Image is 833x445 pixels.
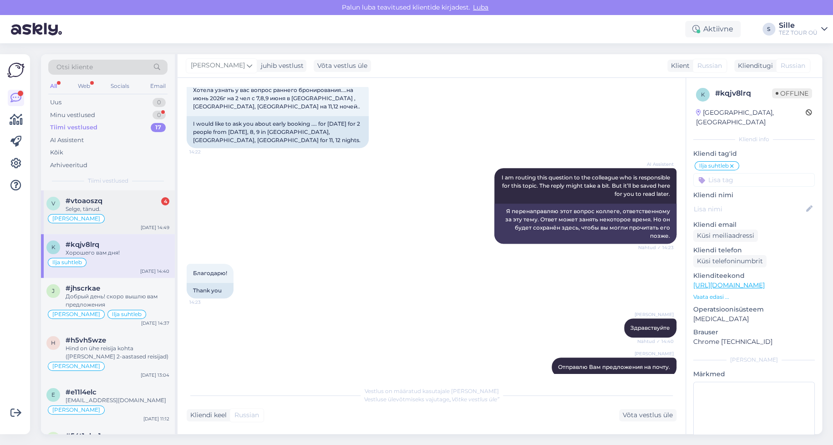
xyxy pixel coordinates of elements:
[191,61,245,71] span: [PERSON_NAME]
[470,3,491,11] span: Luba
[66,432,101,440] span: #54t1pbq1
[699,163,729,169] span: Ilja suhtleb
[494,204,676,244] div: Я перенаправляю этот вопрос коллеге, ответственному за эту тему. Ответ может занять некоторое вре...
[51,339,56,346] span: h
[52,287,55,294] span: j
[667,61,690,71] div: Klient
[187,410,227,420] div: Kliendi keel
[50,148,63,157] div: Kõik
[619,409,676,421] div: Võta vestlus üle
[693,220,815,230] p: Kliendi email
[697,61,722,71] span: Russian
[66,249,169,257] div: Хорошего вам дня!
[50,161,87,170] div: Arhiveeritud
[51,200,55,207] span: v
[693,255,767,267] div: Küsi telefoninumbrit
[693,293,815,301] p: Vaata edasi ...
[314,60,371,72] div: Võta vestlus üle
[779,22,828,36] a: SilleTEZ TOUR OÜ
[685,21,741,37] div: Aktiivne
[779,29,818,36] div: TEZ TOUR OÜ
[148,80,168,92] div: Email
[693,190,815,200] p: Kliendi nimi
[637,338,674,345] span: Nähtud ✓ 14:40
[76,80,92,92] div: Web
[693,305,815,314] p: Operatsioonisüsteem
[151,123,166,132] div: 17
[558,363,670,370] span: Отправлю Вам предложения на почту.
[693,149,815,159] p: Kliendi tag'id
[449,396,499,403] i: „Võtke vestlus üle”
[56,62,93,72] span: Otsi kliente
[635,350,674,357] span: [PERSON_NAME]
[693,281,765,289] a: [URL][DOMAIN_NAME]
[693,271,815,281] p: Klienditeekond
[781,61,805,71] span: Russian
[772,88,812,98] span: Offline
[193,270,227,276] span: Благодарю!
[693,369,815,379] p: Märkmed
[50,136,84,145] div: AI Assistent
[693,173,815,187] input: Lisa tag
[365,388,499,394] span: Vestlus on määratud kasutajale [PERSON_NAME]
[693,246,815,255] p: Kliendi telefon
[152,111,166,120] div: 0
[66,344,169,361] div: Hind on ühe reisija kohta ([PERSON_NAME] 2-aastased reisijad)
[141,320,169,327] div: [DATE] 14:37
[48,80,59,92] div: All
[52,260,82,265] span: Ilja suhtleb
[701,91,705,98] span: k
[189,148,223,155] span: 14:22
[52,312,100,317] span: [PERSON_NAME]
[257,61,304,71] div: juhib vestlust
[187,283,234,298] div: Thank you
[50,123,97,132] div: Tiimi vestlused
[109,80,131,92] div: Socials
[66,284,100,292] span: #jhscrkae
[189,299,223,306] span: 14:23
[364,396,499,403] span: Vestluse ülevõtmiseks vajutage
[187,116,369,148] div: I would like to ask you about early booking .... for [DATE] for 2 people from [DATE], 8, 9 in [GE...
[694,204,804,214] input: Lisa nimi
[640,161,674,168] span: AI Assistent
[140,268,169,275] div: [DATE] 14:40
[635,311,674,318] span: [PERSON_NAME]
[193,87,360,110] span: Хотела узнать у вас вопрос раннего бронирования....на июнь 2026г на 2 чел с 7,8,9 июня в [GEOGRAP...
[693,356,815,364] div: [PERSON_NAME]
[693,230,758,242] div: Küsi meiliaadressi
[762,23,775,36] div: S
[630,324,670,331] span: Здравствуйте
[52,363,100,369] span: [PERSON_NAME]
[161,197,169,205] div: 4
[66,388,97,396] span: #e11l4elc
[234,410,259,420] span: Russian
[693,327,815,337] p: Brauser
[66,240,99,249] span: #kqjv8lrq
[66,205,169,213] div: Selge, tänud.
[143,415,169,422] div: [DATE] 11:12
[141,224,169,231] div: [DATE] 14:49
[66,396,169,404] div: [EMAIL_ADDRESS][DOMAIN_NAME]
[50,98,61,107] div: Uus
[696,108,806,127] div: [GEOGRAPHIC_DATA], [GEOGRAPHIC_DATA]
[715,88,772,99] div: # kqjv8lrq
[66,292,169,309] div: Добрый день! скоро вышлю вам предложения
[502,174,671,197] span: I am routing this question to the colleague who is responsible for this topic. The reply might ta...
[66,336,106,344] span: #h5vh5wze
[693,135,815,143] div: Kliendi info
[88,177,128,185] span: Tiimi vestlused
[66,197,102,205] span: #vtoaoszq
[51,391,55,398] span: e
[7,61,25,79] img: Askly Logo
[52,407,100,413] span: [PERSON_NAME]
[152,98,166,107] div: 0
[693,314,815,324] p: [MEDICAL_DATA]
[50,111,95,120] div: Minu vestlused
[638,244,674,251] span: Nähtud ✓ 14:23
[51,244,56,251] span: k
[779,22,818,29] div: Sille
[693,337,815,347] p: Chrome [TECHNICAL_ID]
[141,372,169,379] div: [DATE] 13:04
[734,61,773,71] div: Klienditugi
[112,312,142,317] span: Ilja suhtleb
